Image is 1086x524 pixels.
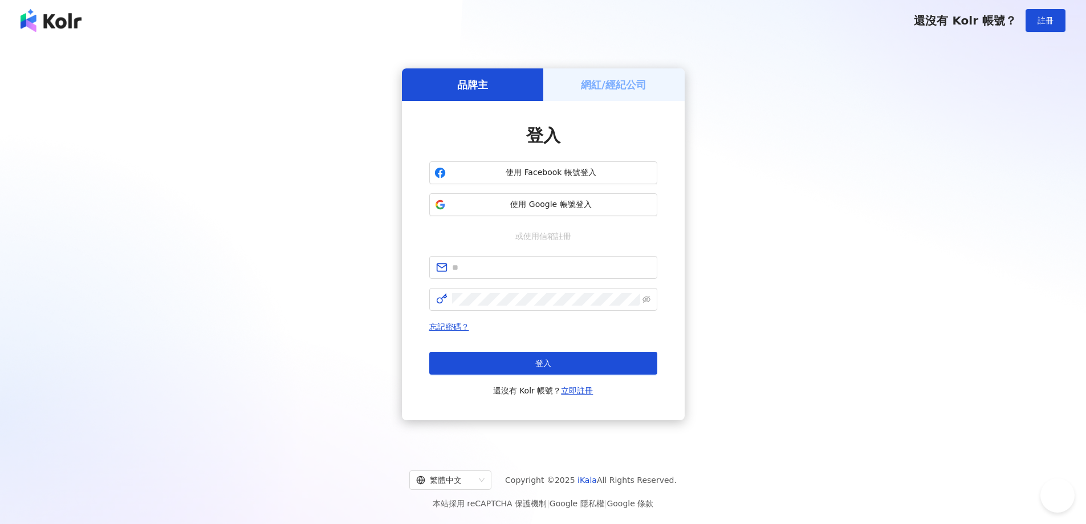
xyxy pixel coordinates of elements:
[914,14,1016,27] span: 還沒有 Kolr 帳號？
[505,473,677,487] span: Copyright © 2025 All Rights Reserved.
[550,499,604,508] a: Google 隱私權
[450,199,652,210] span: 使用 Google 帳號登入
[1040,478,1075,513] iframe: Help Scout Beacon - Open
[429,193,657,216] button: 使用 Google 帳號登入
[535,359,551,368] span: 登入
[604,499,607,508] span: |
[561,386,593,395] a: 立即註冊
[416,471,474,489] div: 繁體中文
[429,161,657,184] button: 使用 Facebook 帳號登入
[433,497,653,510] span: 本站採用 reCAPTCHA 保護機制
[1038,16,1054,25] span: 註冊
[581,78,646,92] h5: 網紅/經紀公司
[547,499,550,508] span: |
[577,476,597,485] a: iKala
[526,125,560,145] span: 登入
[450,167,652,178] span: 使用 Facebook 帳號登入
[21,9,82,32] img: logo
[1026,9,1065,32] button: 註冊
[429,352,657,375] button: 登入
[507,230,579,242] span: 或使用信箱註冊
[493,384,593,397] span: 還沒有 Kolr 帳號？
[607,499,653,508] a: Google 條款
[429,322,469,331] a: 忘記密碼？
[457,78,488,92] h5: 品牌主
[642,295,650,303] span: eye-invisible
